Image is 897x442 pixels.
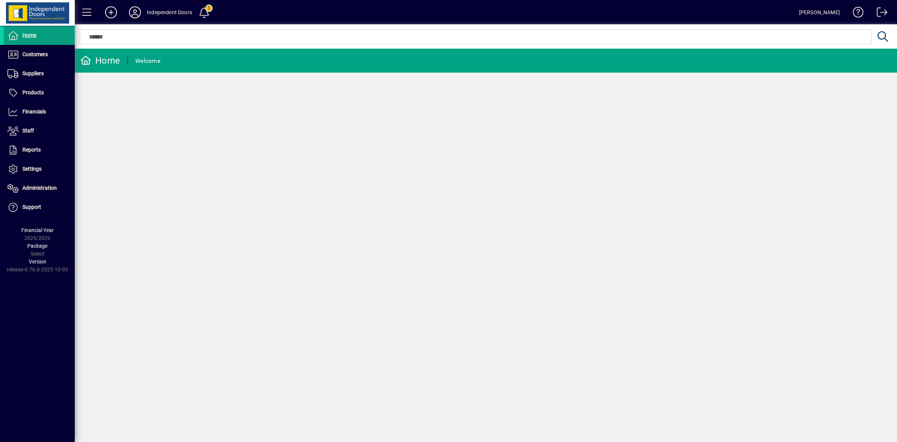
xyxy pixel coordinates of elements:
[4,64,75,83] a: Suppliers
[4,160,75,179] a: Settings
[4,198,75,217] a: Support
[22,89,44,95] span: Products
[22,32,36,38] span: Home
[135,55,160,67] div: Welcome
[4,103,75,121] a: Financials
[22,204,41,210] span: Support
[27,243,47,249] span: Package
[147,6,192,18] div: Independent Doors
[123,6,147,19] button: Profile
[4,179,75,198] a: Administration
[22,128,34,134] span: Staff
[22,166,41,172] span: Settings
[22,51,48,57] span: Customers
[847,1,864,26] a: Knowledge Base
[22,70,44,76] span: Suppliers
[99,6,123,19] button: Add
[29,259,46,265] span: Version
[871,1,888,26] a: Logout
[22,185,57,191] span: Administration
[4,122,75,140] a: Staff
[22,147,41,153] span: Reports
[80,55,120,67] div: Home
[22,109,46,115] span: Financials
[799,6,840,18] div: [PERSON_NAME]
[4,45,75,64] a: Customers
[4,83,75,102] a: Products
[4,141,75,159] a: Reports
[21,227,54,233] span: Financial Year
